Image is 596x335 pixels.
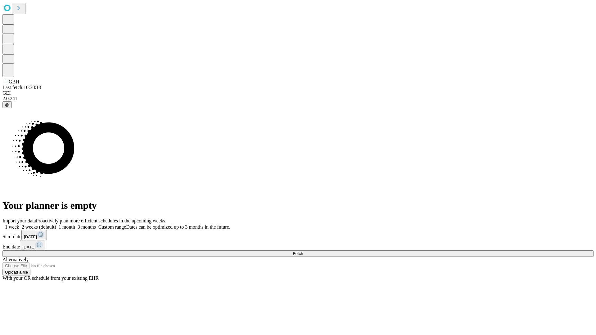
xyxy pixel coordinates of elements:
[2,240,594,250] div: End date
[22,224,56,230] span: 2 weeks (default)
[2,96,594,101] div: 2.0.241
[2,230,594,240] div: Start date
[5,102,9,107] span: @
[2,275,99,281] span: With your OR schedule from your existing EHR
[98,224,126,230] span: Custom range
[2,218,36,223] span: Import your data
[126,224,230,230] span: Dates can be optimized up to 3 months in the future.
[2,85,41,90] span: Last fetch: 10:38:13
[9,79,19,84] span: GBH
[22,245,35,249] span: [DATE]
[24,234,37,239] span: [DATE]
[5,224,19,230] span: 1 week
[20,240,45,250] button: [DATE]
[2,101,12,108] button: @
[2,90,594,96] div: GEI
[59,224,75,230] span: 1 month
[2,250,594,257] button: Fetch
[36,218,166,223] span: Proactively plan more efficient schedules in the upcoming weeks.
[2,257,29,262] span: Alternatively
[293,251,303,256] span: Fetch
[21,230,47,240] button: [DATE]
[2,269,30,275] button: Upload a file
[78,224,96,230] span: 3 months
[2,200,594,211] h1: Your planner is empty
